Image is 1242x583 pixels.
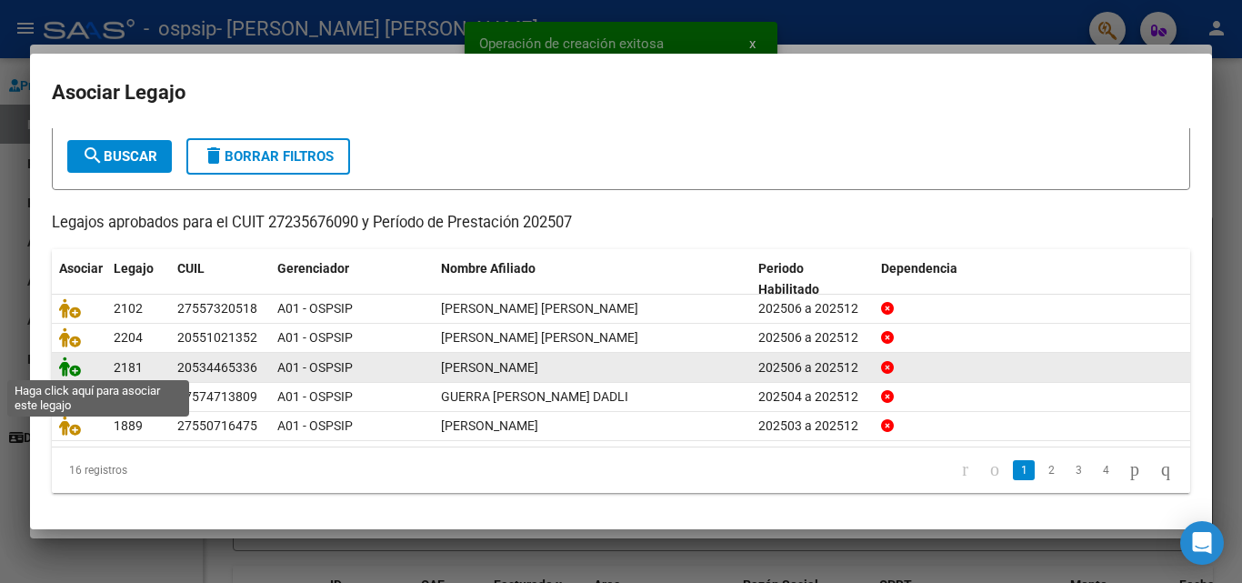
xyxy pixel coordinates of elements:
div: 27550716475 [177,416,257,437]
span: A01 - OSPSIP [277,301,353,316]
span: A01 - OSPSIP [277,389,353,404]
span: Borrar Filtros [203,148,334,165]
li: page 4 [1092,455,1119,486]
div: 202504 a 202512 [758,387,866,407]
span: 1889 [114,418,143,433]
span: 2102 [114,301,143,316]
h2: Asociar Legajo [52,75,1190,110]
datatable-header-cell: Nombre Afiliado [434,249,751,309]
li: page 3 [1065,455,1092,486]
datatable-header-cell: Asociar [52,249,106,309]
span: Buscar [82,148,157,165]
div: 202503 a 202512 [758,416,866,437]
span: 2204 [114,330,143,345]
div: 16 registros [52,447,276,493]
datatable-header-cell: Gerenciador [270,249,434,309]
span: ROMANO MORA AGOSTINA [441,418,538,433]
li: page 1 [1010,455,1037,486]
p: Legajos aprobados para el CUIT 27235676090 y Período de Prestación 202507 [52,212,1190,235]
mat-icon: search [82,145,104,166]
datatable-header-cell: Legajo [106,249,170,309]
span: Gerenciador [277,261,349,276]
div: 202506 a 202512 [758,327,866,348]
span: ROSLER PACHAO SANTINO MATEO [441,330,638,345]
div: 20551021352 [177,327,257,348]
span: 2178 [114,389,143,404]
a: 2 [1040,460,1062,480]
a: go to last page [1153,460,1178,480]
span: Periodo Habilitado [758,261,819,297]
span: Legajo [114,261,154,276]
span: Dependencia [881,261,957,276]
span: Asociar [59,261,103,276]
span: 2181 [114,360,143,375]
div: 27557320518 [177,298,257,319]
a: go to first page [954,460,977,480]
span: A01 - OSPSIP [277,418,353,433]
div: 202506 a 202512 [758,298,866,319]
a: 1 [1013,460,1035,480]
div: 27574713809 [177,387,257,407]
div: 202506 a 202512 [758,357,866,378]
div: Open Intercom Messenger [1180,521,1224,565]
datatable-header-cell: Dependencia [874,249,1191,309]
span: CUIL [177,261,205,276]
a: go to next page [1122,460,1147,480]
datatable-header-cell: CUIL [170,249,270,309]
button: Borrar Filtros [186,138,350,175]
li: page 2 [1037,455,1065,486]
span: DOMINGUEZ TOLOZA JOAQUIN [441,360,538,375]
span: GUERRA OÑA EVANGELINA DADLI [441,389,628,404]
span: GAUNA ALEGRE SOFIA MICAELA [441,301,638,316]
a: 4 [1095,460,1117,480]
a: 3 [1067,460,1089,480]
span: A01 - OSPSIP [277,360,353,375]
button: Buscar [67,140,172,173]
span: A01 - OSPSIP [277,330,353,345]
mat-icon: delete [203,145,225,166]
datatable-header-cell: Periodo Habilitado [751,249,874,309]
a: go to previous page [982,460,1007,480]
div: 20534465336 [177,357,257,378]
span: Nombre Afiliado [441,261,536,276]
